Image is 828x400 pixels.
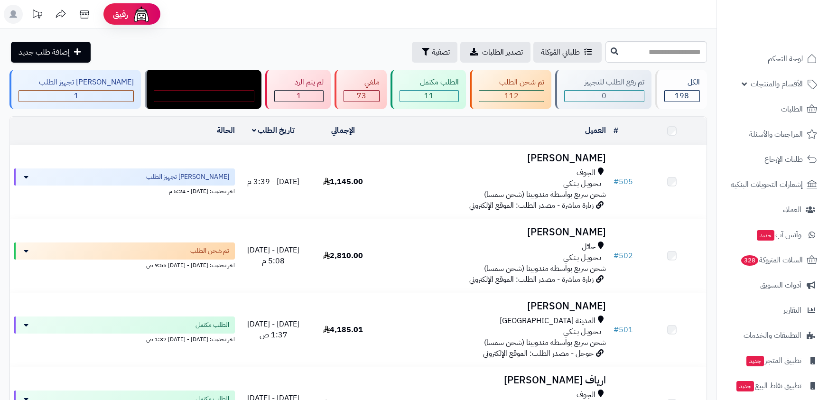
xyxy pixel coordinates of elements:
[760,279,801,292] span: أدوات التسويق
[504,90,519,102] span: 112
[723,198,822,221] a: العملاء
[479,77,544,88] div: تم شحن الطلب
[614,125,618,136] a: #
[25,5,49,26] a: تحديثات المنصة
[381,227,606,238] h3: [PERSON_NAME]
[553,70,653,109] a: تم رفع الطلب للتجهيز 0
[479,91,544,102] div: 112
[19,47,70,58] span: إضافة طلب جديد
[768,52,803,65] span: لوحة التحكم
[582,242,595,252] span: حائل
[723,299,822,322] a: التقارير
[563,178,601,189] span: تـحـويـل بـنـكـي
[323,176,363,187] span: 1,145.00
[113,9,128,20] span: رفيق
[143,70,263,109] a: مندوب توصيل داخل الرياض 0
[723,173,822,196] a: إشعارات التحويلات البنكية
[735,379,801,392] span: تطبيق نقاط البيع
[8,70,143,109] a: [PERSON_NAME] تجهيز الطلب 1
[460,42,530,63] a: تصدير الطلبات
[323,324,363,335] span: 4,185.01
[781,102,803,116] span: الطلبات
[749,128,803,141] span: المراجعات والأسئلة
[484,189,606,200] span: شحن سريع بواسطة مندوبينا (شحن سمسا)
[146,172,229,182] span: [PERSON_NAME] تجهيز الطلب
[764,153,803,166] span: طلبات الإرجاع
[468,70,553,109] a: تم شحن الطلب 112
[602,90,606,102] span: 0
[483,348,594,359] span: جوجل - مصدر الطلب: الموقع الإلكتروني
[217,125,235,136] a: الحالة
[19,91,133,102] div: 1
[723,349,822,372] a: تطبيق المتجرجديد
[357,90,366,102] span: 73
[154,77,254,88] div: مندوب توصيل داخل الرياض
[344,77,379,88] div: ملغي
[763,26,819,46] img: logo-2.png
[614,250,619,261] span: #
[653,70,709,109] a: الكل198
[484,263,606,274] span: شحن سريع بواسطة مندوبينا (شحن سمسا)
[577,167,595,178] span: الجوف
[381,301,606,312] h3: [PERSON_NAME]
[723,324,822,347] a: التطبيقات والخدمات
[751,77,803,91] span: الأقسام والمنتجات
[731,178,803,191] span: إشعارات التحويلات البنكية
[400,77,459,88] div: الطلب مكتمل
[585,125,606,136] a: العميل
[533,42,602,63] a: طلباتي المُوكلة
[14,186,235,195] div: اخر تحديث: [DATE] - 5:24 م
[202,90,206,102] span: 0
[331,125,355,136] a: الإجمالي
[432,47,450,58] span: تصفية
[723,148,822,171] a: طلبات الإرجاع
[469,200,594,211] span: زيارة مباشرة - مصدر الطلب: الموقع الإلكتروني
[333,70,388,109] a: ملغي 73
[484,337,606,348] span: شحن سريع بواسطة مندوبينا (شحن سمسا)
[154,91,254,102] div: 0
[723,274,822,297] a: أدوات التسويق
[783,304,801,317] span: التقارير
[614,324,619,335] span: #
[756,228,801,242] span: وآتس آب
[14,260,235,270] div: اخر تحديث: [DATE] - [DATE] 9:55 ص
[740,253,803,267] span: السلات المتروكة
[563,326,601,337] span: تـحـويـل بـنـكـي
[412,42,457,63] button: تصفية
[275,91,323,102] div: 1
[723,249,822,271] a: السلات المتروكة328
[482,47,523,58] span: تصدير الطلبات
[400,91,458,102] div: 11
[783,203,801,216] span: العملاء
[247,176,299,187] span: [DATE] - 3:39 م
[745,354,801,367] span: تطبيق المتجر
[614,176,633,187] a: #505
[741,255,758,266] span: 328
[500,316,595,326] span: المدينة [GEOGRAPHIC_DATA]
[541,47,580,58] span: طلباتي المُوكلة
[723,374,822,397] a: تطبيق نقاط البيعجديد
[74,90,79,102] span: 1
[247,244,299,267] span: [DATE] - [DATE] 5:08 م
[19,77,134,88] div: [PERSON_NAME] تجهيز الطلب
[132,5,151,24] img: ai-face.png
[614,250,633,261] a: #502
[389,70,468,109] a: الطلب مكتمل 11
[190,246,229,256] span: تم شحن الطلب
[14,334,235,344] div: اخر تحديث: [DATE] - [DATE] 1:37 ص
[746,356,764,366] span: جديد
[614,324,633,335] a: #501
[11,42,91,63] a: إضافة طلب جديد
[564,77,644,88] div: تم رفع الطلب للتجهيز
[252,125,295,136] a: تاريخ الطلب
[723,47,822,70] a: لوحة التحكم
[195,320,229,330] span: الطلب مكتمل
[297,90,301,102] span: 1
[381,153,606,164] h3: [PERSON_NAME]
[757,230,774,241] span: جديد
[723,223,822,246] a: وآتس آبجديد
[323,250,363,261] span: 2,810.00
[664,77,700,88] div: الكل
[614,176,619,187] span: #
[723,98,822,121] a: الطلبات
